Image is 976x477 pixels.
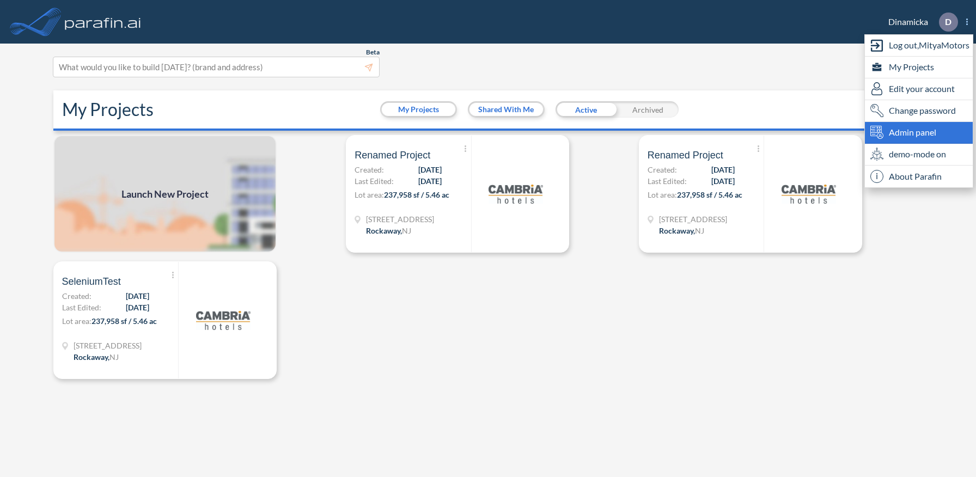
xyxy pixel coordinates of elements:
img: logo [63,11,143,33]
span: NJ [402,226,411,235]
span: Created: [62,290,91,302]
span: Beta [366,48,380,57]
span: Created: [355,164,384,175]
button: Shared With Me [469,103,543,116]
span: 321 Mt Hope Ave [659,213,727,225]
span: Lot area: [355,190,384,199]
img: logo [489,167,543,221]
span: 237,958 sf / 5.46 ac [677,190,742,199]
div: Dinamicka [872,13,968,32]
span: [DATE] [126,290,149,302]
span: [DATE] [711,164,735,175]
span: [DATE] [418,164,442,175]
span: My Projects [889,60,934,74]
span: 321 Mt Hope Ave [74,340,142,351]
span: 321 Mt Hope Ave [366,213,434,225]
span: Rockaway , [659,226,695,235]
div: Rockaway, NJ [659,225,704,236]
span: 237,958 sf / 5.46 ac [91,316,157,326]
span: demo-mode on [889,148,946,161]
span: NJ [695,226,704,235]
p: D [945,17,951,27]
span: Rockaway , [74,352,109,362]
span: Admin panel [889,126,936,139]
button: My Projects [382,103,455,116]
span: Lot area: [648,190,677,199]
div: demo-mode on [865,144,973,166]
span: Renamed Project [355,149,430,162]
img: logo [782,167,836,221]
span: [DATE] [126,302,149,313]
span: Lot area: [62,316,91,326]
h2: My Projects [62,99,154,120]
span: Last Edited: [648,175,687,187]
span: Rockaway , [366,226,402,235]
img: logo [196,293,251,347]
span: 237,958 sf / 5.46 ac [384,190,449,199]
span: [DATE] [711,175,735,187]
div: Change password [865,100,973,122]
div: Active [556,101,617,118]
span: SeleniumTest [62,275,121,288]
img: add [53,135,277,253]
div: Archived [617,101,679,118]
span: Last Edited: [62,302,101,313]
span: Launch New Project [121,187,209,201]
div: Edit user [865,78,973,100]
div: My Projects [865,57,973,78]
span: Renamed Project [648,149,723,162]
span: NJ [109,352,119,362]
span: [DATE] [418,175,442,187]
div: Rockaway, NJ [74,351,119,363]
span: Log out, MityaMotors [889,39,969,52]
span: i [870,170,883,183]
span: Edit your account [889,82,955,95]
div: Admin panel [865,122,973,144]
span: Last Edited: [355,175,394,187]
a: Launch New Project [53,135,277,253]
div: About Parafin [865,166,973,187]
div: Rockaway, NJ [366,225,411,236]
div: Log out [865,35,973,57]
span: About Parafin [889,170,942,183]
span: Change password [889,104,956,117]
span: Created: [648,164,677,175]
